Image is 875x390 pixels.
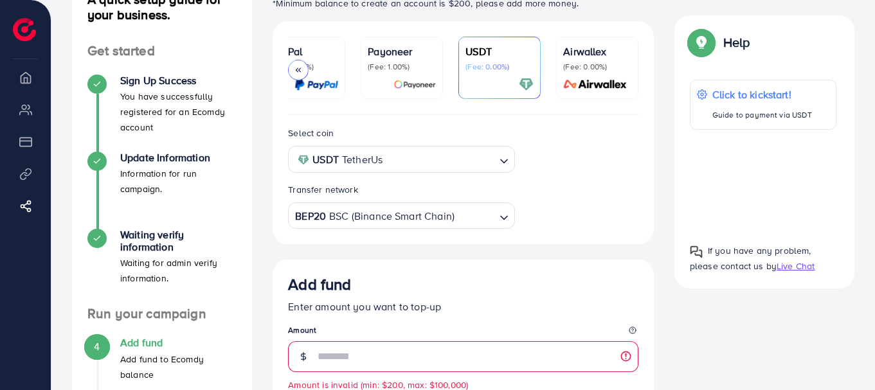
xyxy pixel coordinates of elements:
[777,260,815,272] span: Live Chat
[120,351,237,382] p: Add fund to Ecomdy balance
[120,337,237,349] h4: Add fund
[120,89,237,135] p: You have successfully registered for an Ecomdy account
[72,43,252,59] h4: Get started
[312,150,339,169] strong: USDT
[393,77,436,92] img: card
[690,245,703,258] img: Popup guide
[690,244,811,272] span: If you have any problem, please contact us by
[72,229,252,306] li: Waiting verify information
[288,183,358,196] label: Transfer network
[368,62,436,72] p: (Fee: 1.00%)
[465,44,534,59] p: USDT
[270,44,338,59] p: PayPal
[723,35,750,50] p: Help
[295,207,326,226] strong: BEP20
[72,152,252,229] li: Update Information
[329,207,455,226] span: BSC (Binance Smart Chain)
[386,150,494,170] input: Search for option
[288,146,514,172] div: Search for option
[294,77,338,92] img: card
[690,31,713,54] img: Popup guide
[120,75,237,87] h4: Sign Up Success
[13,18,36,41] img: logo
[288,299,638,314] p: Enter amount you want to top-up
[94,339,100,354] span: 4
[563,44,631,59] p: Airwallex
[368,44,436,59] p: Payoneer
[563,62,631,72] p: (Fee: 0.00%)
[72,306,252,322] h4: Run your campaign
[298,154,309,166] img: coin
[712,87,812,102] p: Click to kickstart!
[288,275,351,294] h3: Add fund
[288,202,514,229] div: Search for option
[342,150,383,169] span: TetherUs
[120,152,237,164] h4: Update Information
[288,127,334,139] label: Select coin
[820,332,865,380] iframe: Chat
[559,77,631,92] img: card
[519,77,534,92] img: card
[72,75,252,152] li: Sign Up Success
[120,255,237,286] p: Waiting for admin verify information.
[288,324,638,341] legend: Amount
[120,229,237,253] h4: Waiting verify information
[465,62,534,72] p: (Fee: 0.00%)
[120,166,237,197] p: Information for run campaign.
[712,107,812,123] p: Guide to payment via USDT
[456,206,494,226] input: Search for option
